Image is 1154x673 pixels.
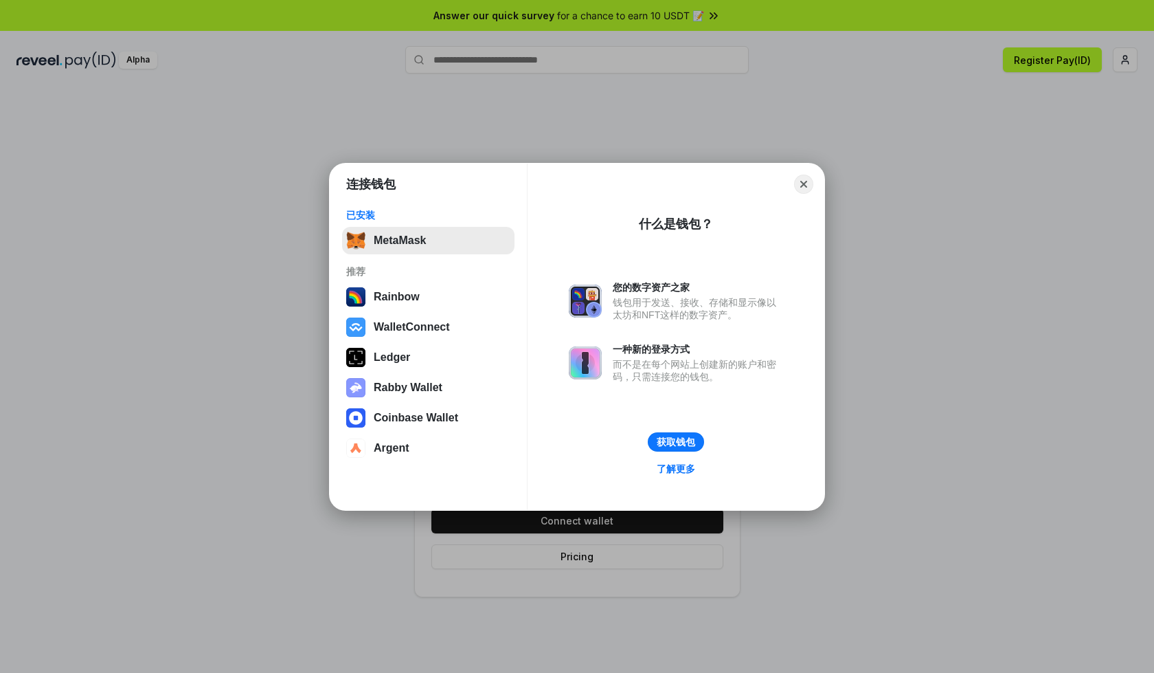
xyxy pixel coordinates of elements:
[374,351,410,364] div: Ledger
[346,231,365,250] img: svg+xml,%3Csvg%20fill%3D%22none%22%20height%3D%2233%22%20viewBox%3D%220%200%2035%2033%22%20width%...
[374,321,450,333] div: WalletConnect
[346,265,510,278] div: 推荐
[342,344,514,371] button: Ledger
[346,318,365,337] img: svg+xml,%3Csvg%20width%3D%2228%22%20height%3D%2228%22%20viewBox%3D%220%200%2028%2028%22%20fill%3D...
[613,343,783,355] div: 一种新的登录方式
[342,434,514,462] button: Argent
[346,439,365,458] img: svg+xml,%3Csvg%20width%3D%2228%22%20height%3D%2228%22%20viewBox%3D%220%200%2028%2028%22%20fill%3D...
[346,287,365,307] img: svg+xml,%3Csvg%20width%3D%22120%22%20height%3D%22120%22%20viewBox%3D%220%200%20120%20120%22%20fil...
[374,382,442,394] div: Rabby Wallet
[613,296,783,321] div: 钱包用于发送、接收、存储和显示像以太坊和NFT这样的数字资产。
[374,442,409,454] div: Argent
[639,216,713,232] div: 什么是钱包？
[613,281,783,294] div: 您的数字资产之家
[342,404,514,432] button: Coinbase Wallet
[346,209,510,221] div: 已安装
[346,176,396,192] h1: 连接钱包
[648,432,704,452] button: 获取钱包
[346,348,365,367] img: svg+xml,%3Csvg%20xmlns%3D%22http%3A%2F%2Fwww.w3.org%2F2000%2Fsvg%22%20width%3D%2228%22%20height%3...
[657,463,695,475] div: 了解更多
[613,358,783,383] div: 而不是在每个网站上创建新的账户和密码，只需连接您的钱包。
[342,374,514,401] button: Rabby Wallet
[374,291,420,303] div: Rainbow
[374,234,426,247] div: MetaMask
[342,313,514,341] button: WalletConnect
[346,378,365,397] img: svg+xml,%3Csvg%20xmlns%3D%22http%3A%2F%2Fwww.w3.org%2F2000%2Fsvg%22%20fill%3D%22none%22%20viewBox...
[346,408,365,428] img: svg+xml,%3Csvg%20width%3D%2228%22%20height%3D%2228%22%20viewBox%3D%220%200%2028%2028%22%20fill%3D...
[657,436,695,448] div: 获取钱包
[569,285,602,318] img: svg+xml,%3Csvg%20xmlns%3D%22http%3A%2F%2Fwww.w3.org%2F2000%2Fsvg%22%20fill%3D%22none%22%20viewBox...
[342,283,514,311] button: Rainbow
[342,227,514,254] button: MetaMask
[648,460,703,478] a: 了解更多
[569,346,602,379] img: svg+xml,%3Csvg%20xmlns%3D%22http%3A%2F%2Fwww.w3.org%2F2000%2Fsvg%22%20fill%3D%22none%22%20viewBox...
[794,175,813,194] button: Close
[374,412,458,424] div: Coinbase Wallet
